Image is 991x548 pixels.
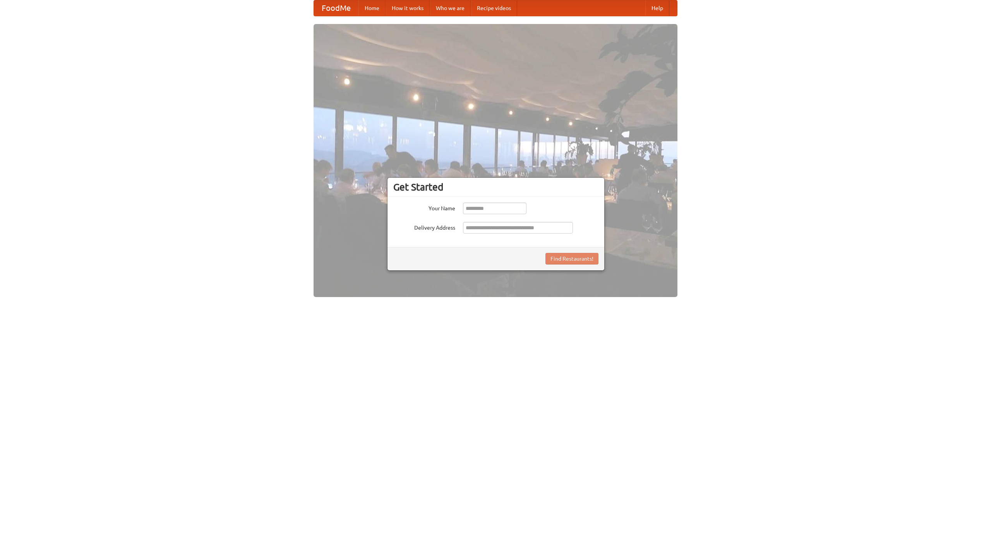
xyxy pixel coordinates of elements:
h3: Get Started [393,181,598,193]
a: FoodMe [314,0,358,16]
a: Help [645,0,669,16]
a: How it works [386,0,430,16]
button: Find Restaurants! [545,253,598,265]
label: Your Name [393,203,455,212]
a: Home [358,0,386,16]
label: Delivery Address [393,222,455,232]
a: Who we are [430,0,471,16]
a: Recipe videos [471,0,517,16]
